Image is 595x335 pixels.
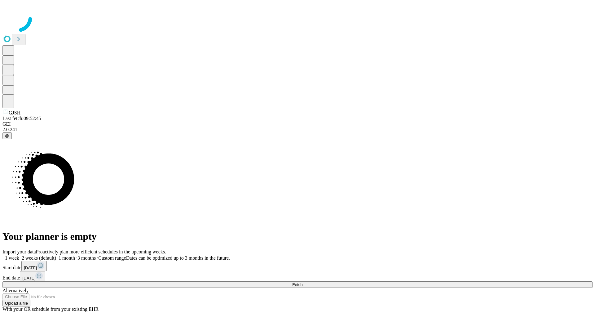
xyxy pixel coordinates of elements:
[9,110,20,115] span: GJSH
[2,261,593,271] div: Start date
[59,255,75,261] span: 1 month
[21,261,47,271] button: [DATE]
[2,231,593,242] h1: Your planner is empty
[22,255,56,261] span: 2 weeks (default)
[2,306,99,312] span: With your OR schedule from your existing EHR
[5,133,9,138] span: @
[2,132,12,139] button: @
[24,266,37,270] span: [DATE]
[2,281,593,288] button: Fetch
[2,300,30,306] button: Upload a file
[2,271,593,281] div: End date
[2,288,29,293] span: Alternatively
[5,255,19,261] span: 1 week
[77,255,96,261] span: 3 months
[2,127,593,132] div: 2.0.241
[292,282,302,287] span: Fetch
[2,121,593,127] div: GEI
[22,276,35,280] span: [DATE]
[98,255,126,261] span: Custom range
[2,249,36,254] span: Import your data
[36,249,166,254] span: Proactively plan more efficient schedules in the upcoming weeks.
[2,116,41,121] span: Last fetch: 09:52:45
[126,255,230,261] span: Dates can be optimized up to 3 months in the future.
[20,271,45,281] button: [DATE]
